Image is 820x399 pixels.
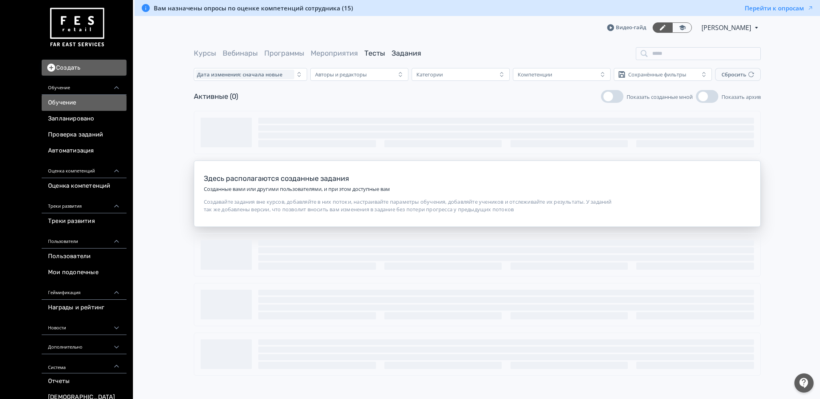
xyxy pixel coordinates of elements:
a: Обучение [42,95,127,111]
a: Награды и рейтинг [42,300,127,316]
a: Оценка компетенций [42,178,127,194]
button: Сбросить [715,68,761,81]
div: Новости [42,316,127,335]
div: Созданные вами или другими пользователями, и при этом доступные вам [204,185,616,193]
button: Создать [42,60,127,76]
button: Сохранённые фильтры [614,68,712,81]
div: Сохранённые фильтры [628,71,686,78]
div: Категории [416,71,443,78]
button: Авторы и редакторы [310,68,408,81]
span: Дата изменения: сначала новые [197,71,282,78]
div: Обучение [42,76,127,95]
a: Переключиться в режим ученика [672,22,692,33]
div: Система [42,354,127,373]
div: Пользователи [42,229,127,249]
span: Показать архив [722,93,761,100]
span: Показать созданные мной [627,93,693,100]
a: Программы [264,49,304,58]
button: Категории [412,68,510,81]
a: Мероприятия [311,49,358,58]
button: Компетенции [513,68,611,81]
div: Авторы и редакторы [315,71,367,78]
a: Автоматизация [42,143,127,159]
a: Пользователи [42,249,127,265]
a: Отчеты [42,373,127,389]
span: Анна Поленова [701,23,752,32]
div: Дополнительно [42,335,127,354]
a: Видео-гайд [607,24,646,32]
div: Здесь располагаются созданные задания [204,174,616,184]
div: Треки развития [42,194,127,213]
a: Задания [392,49,421,58]
button: Перейти к опросам [745,4,814,12]
a: Курсы [194,49,216,58]
a: Запланировано [42,111,127,127]
a: Мои подопечные [42,265,127,281]
a: Тесты [364,49,385,58]
img: https://files.teachbase.ru/system/account/57463/logo/medium-936fc5084dd2c598f50a98b9cbe0469a.png [48,5,106,50]
div: Оценка компетенций [42,159,127,178]
a: Проверка заданий [42,127,127,143]
button: Дата изменения: сначала новые [194,68,307,81]
a: Треки развития [42,213,127,229]
a: Вебинары [223,49,258,58]
div: Компетенции [518,71,552,78]
div: Геймификация [42,281,127,300]
span: Вам назначены опросы по оценке компетенций сотрудника (15) [154,4,353,12]
div: Активные (0) [194,91,238,102]
div: Создавайте задания вне курсов, добавляйте в них потоки, настраивайте параметры обучения, добавляй... [204,198,616,214]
